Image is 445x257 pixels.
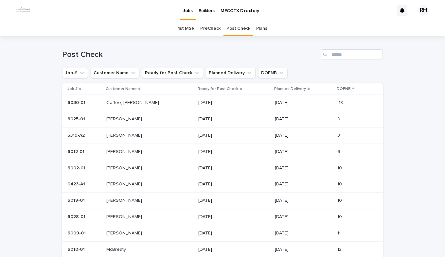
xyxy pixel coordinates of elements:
a: Plans [256,21,267,36]
p: [PERSON_NAME] [106,229,143,236]
tr: 6012-016012-01 [PERSON_NAME][PERSON_NAME] [DATE][DATE]66 [62,144,383,160]
button: Planned Delivery [206,68,256,78]
a: 1st MSR [178,21,195,36]
p: 5319-A2 [67,131,86,138]
p: Ready for Post Check [198,85,238,93]
p: 6030-01 [67,99,87,106]
p: 10 [337,197,343,203]
p: [DATE] [275,133,332,138]
tr: 6002-016002-01 [PERSON_NAME][PERSON_NAME] [DATE][DATE]1010 [62,160,383,176]
p: 10 [337,164,343,171]
p: 11 [337,229,342,236]
h1: Post Check [62,50,318,60]
tr: 6025-016025-01 [PERSON_NAME][PERSON_NAME] [DATE][DATE]00 [62,111,383,128]
p: 3 [337,131,341,138]
p: 0 [337,115,342,122]
p: [PERSON_NAME] [106,164,143,171]
p: 6 [337,148,342,155]
p: [DATE] [275,231,332,236]
p: [PERSON_NAME] [106,180,143,187]
img: dhEtdSsQReaQtgKTuLrt [13,4,33,17]
p: [DATE] [275,247,332,252]
p: 6002-01 [67,164,87,171]
div: RH [418,5,429,16]
p: [DATE] [198,116,264,122]
p: 10 [337,213,343,220]
p: 6019-01 [67,197,86,203]
p: 6025-01 [67,115,86,122]
p: 6010-01 [67,246,86,252]
p: [PERSON_NAME] [106,148,143,155]
p: [DATE] [275,100,332,106]
tr: 6028-016028-01 [PERSON_NAME][PERSON_NAME] [DATE][DATE]1010 [62,209,383,225]
p: Planned Delivery [274,85,306,93]
p: [PERSON_NAME] [106,213,143,220]
button: Customer Name [91,68,139,78]
a: Post Check [226,21,250,36]
p: 10 [337,180,343,187]
p: Customer Name [106,85,137,93]
p: 6028-01 [67,213,87,220]
p: [DATE] [198,198,264,203]
p: [DATE] [198,214,264,220]
p: 6012-01 [67,148,86,155]
p: DOFNB [337,85,351,93]
a: PreCheck [200,21,221,36]
p: [DATE] [198,231,264,236]
p: [DATE] [275,165,332,171]
p: [PERSON_NAME] [106,197,143,203]
p: [DATE] [198,181,264,187]
p: [DATE] [198,247,264,252]
button: DOFNB [258,68,288,78]
p: [PERSON_NAME] [106,131,143,138]
p: [DATE] [198,149,264,155]
p: [DATE] [198,165,264,171]
p: [DATE] [275,214,332,220]
p: [DATE] [198,133,264,138]
p: Job # [67,85,78,93]
p: -18 [337,99,344,106]
tr: 0423-A10423-A1 [PERSON_NAME][PERSON_NAME] [DATE][DATE]1010 [62,176,383,193]
button: Ready for Post Check [142,68,203,78]
p: [DATE] [198,100,264,106]
button: Job # [62,68,88,78]
p: 6009-01 [67,229,87,236]
p: [DATE] [275,198,332,203]
tr: 5319-A25319-A2 [PERSON_NAME][PERSON_NAME] [DATE][DATE]33 [62,127,383,144]
p: [DATE] [275,181,332,187]
p: [PERSON_NAME] [106,115,143,122]
p: 12 [337,246,343,252]
p: 0423-A1 [67,180,86,187]
tr: 6030-016030-01 Coffee, [PERSON_NAME]Coffee, [PERSON_NAME] [DATE][DATE]-18-18 [62,95,383,111]
p: McBreaty [106,246,127,252]
tr: 6009-016009-01 [PERSON_NAME][PERSON_NAME] [DATE][DATE]1111 [62,225,383,241]
p: [DATE] [275,116,332,122]
p: [DATE] [275,149,332,155]
input: Search [321,49,383,60]
p: Coffee, [PERSON_NAME] [106,99,160,106]
tr: 6019-016019-01 [PERSON_NAME][PERSON_NAME] [DATE][DATE]1010 [62,193,383,209]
